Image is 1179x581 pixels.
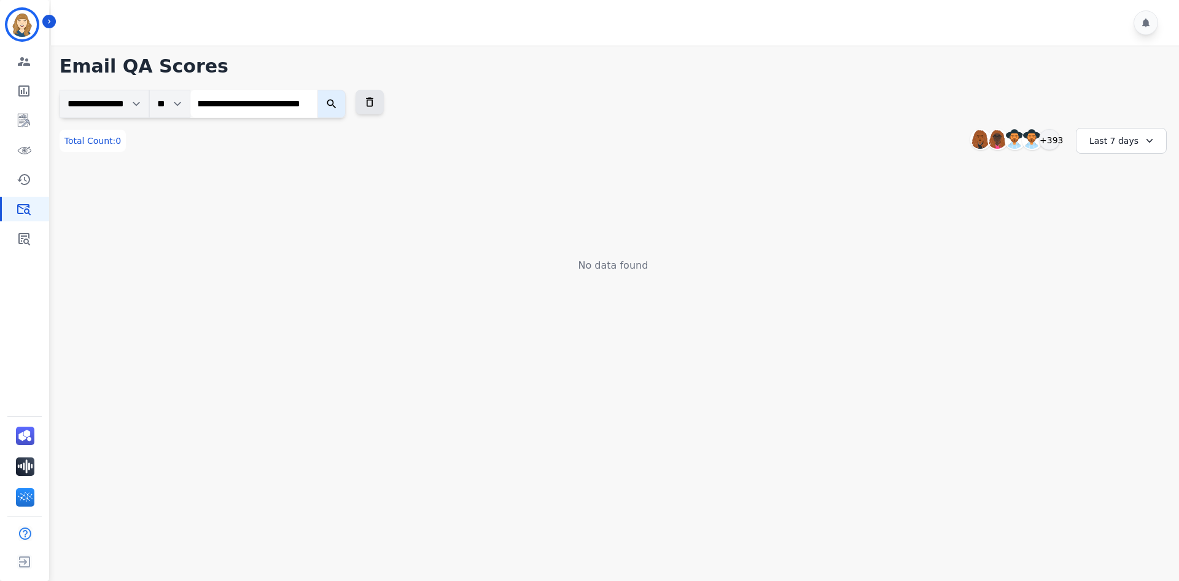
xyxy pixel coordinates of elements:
h1: Email QA Scores [60,55,1167,77]
div: Last 7 days [1076,128,1167,154]
div: No data found [60,258,1167,273]
div: +393 [1039,129,1060,150]
div: Total Count: [60,130,126,152]
span: 0 [115,136,121,146]
img: Bordered avatar [7,10,37,39]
